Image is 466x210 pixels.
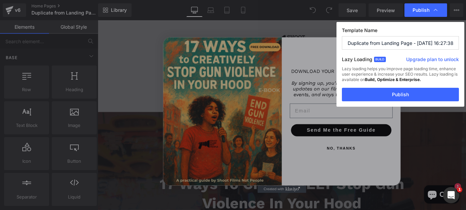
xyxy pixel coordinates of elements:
[213,93,328,109] input: Email
[457,187,462,192] span: 1
[178,184,232,192] a: Created with Klaviyo - opens in a new tab
[413,7,429,13] span: Publish
[342,88,459,101] button: Publish
[406,56,459,65] a: Upgrade plan to unlock
[360,183,404,205] inbox-online-store-chat: Shopify online store chat
[365,77,421,82] strong: Build, Optimize & Enterprise.
[213,136,328,149] button: NO, THANKS
[215,53,323,60] span: DOWNLOAD YOUR FREE E-BOOK [DATE]!
[342,66,459,88] div: Lazy loading helps you improve page loading time, enhance user experience & increase your SEO res...
[342,27,459,36] label: Template Name
[215,67,326,86] em: By signing up, you’ll also receive exclusive updates on our film projects, community events, and ...
[73,19,205,184] img: 0c95ca4f-fdac-45df-945d-f4f9ae06d07a.png
[342,55,372,66] label: Lazy Loading
[323,22,333,32] button: Close dialog
[215,115,326,129] button: Send Me the Free Guide
[443,187,459,203] iframe: Intercom live chat
[374,57,386,62] span: Build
